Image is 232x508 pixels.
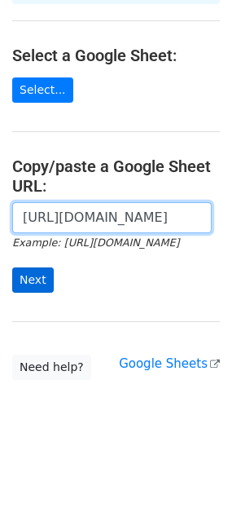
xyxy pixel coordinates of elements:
[12,355,91,380] a: Need help?
[12,46,220,65] h4: Select a Google Sheet:
[12,157,220,196] h4: Copy/paste a Google Sheet URL:
[119,356,220,371] a: Google Sheets
[12,267,54,293] input: Next
[12,202,212,233] input: Paste your Google Sheet URL here
[12,77,73,103] a: Select...
[12,236,179,249] small: Example: [URL][DOMAIN_NAME]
